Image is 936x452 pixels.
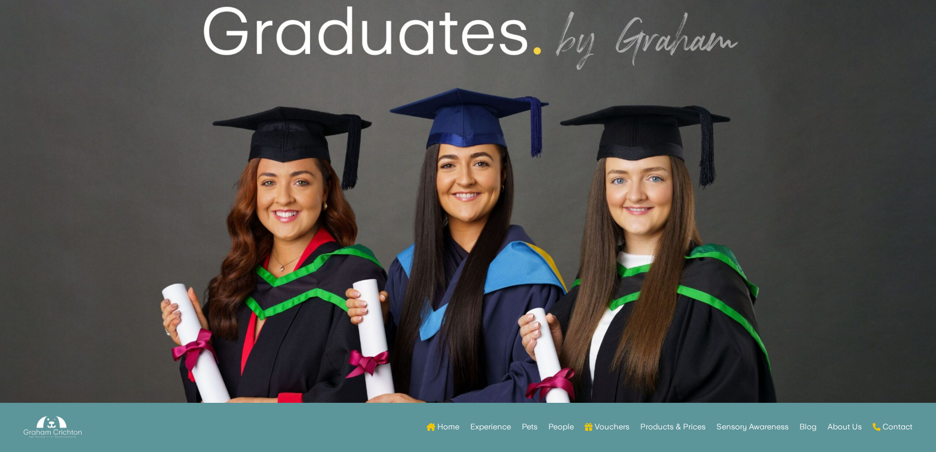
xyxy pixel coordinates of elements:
img: Graham Crichton Photography Logo - Graham Crichton - Belfast Family & Pet Photography Studio [24,414,82,441]
a: Experience [470,408,511,446]
a: Pets [522,408,538,446]
a: People [548,408,574,446]
a: Vouchers [585,408,629,446]
a: Blog [799,408,817,446]
a: Products & Prices [640,408,706,446]
a: About Us [827,408,862,446]
a: Sensory Awareness [716,408,789,446]
a: Contact [873,408,912,446]
a: Home [426,408,459,446]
